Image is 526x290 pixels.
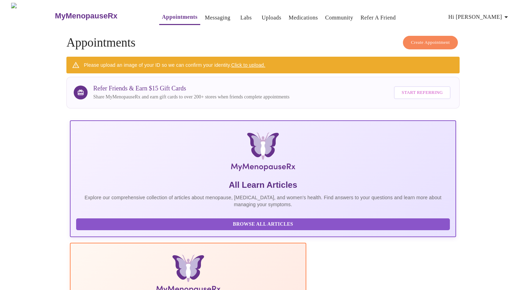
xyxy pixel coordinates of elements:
[322,11,356,25] button: Community
[289,13,318,23] a: Medications
[361,13,396,23] a: Refer a Friend
[325,13,353,23] a: Community
[231,62,265,68] a: Click to upload.
[76,194,450,208] p: Explore our comprehensive collection of articles about menopause, [MEDICAL_DATA], and women's hea...
[259,11,284,25] button: Uploads
[76,179,450,191] h5: All Learn Articles
[240,13,252,23] a: Labs
[286,11,321,25] button: Medications
[392,83,452,103] a: Start Referring
[55,11,118,21] h3: MyMenopauseRx
[411,39,450,47] span: Create Appointment
[262,13,282,23] a: Uploads
[134,132,392,174] img: MyMenopauseRx Logo
[159,10,200,25] button: Appointments
[83,220,443,229] span: Browse All Articles
[76,221,451,227] a: Browse All Articles
[402,89,443,97] span: Start Referring
[202,11,233,25] button: Messaging
[93,94,289,100] p: Share MyMenopauseRx and earn gift cards to over 200+ stores when friends complete appointments
[358,11,399,25] button: Refer a Friend
[448,12,510,22] span: Hi [PERSON_NAME]
[76,218,450,231] button: Browse All Articles
[84,59,265,71] div: Please upload an image of your ID so we can confirm your identity.
[394,86,450,99] button: Start Referring
[403,36,458,49] button: Create Appointment
[11,3,54,29] img: MyMenopauseRx Logo
[235,11,257,25] button: Labs
[66,36,459,50] h4: Appointments
[93,85,289,92] h3: Refer Friends & Earn $15 Gift Cards
[446,10,513,24] button: Hi [PERSON_NAME]
[205,13,230,23] a: Messaging
[162,12,197,22] a: Appointments
[54,4,145,28] a: MyMenopauseRx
